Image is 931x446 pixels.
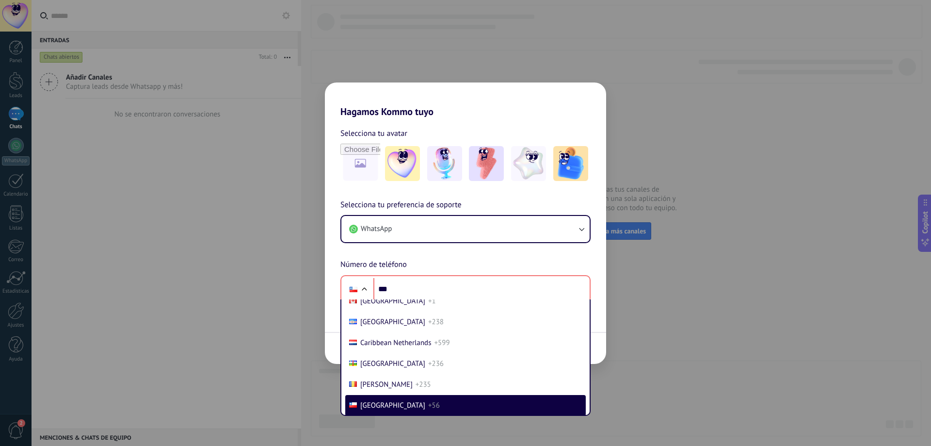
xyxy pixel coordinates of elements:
[360,297,425,306] span: [GEOGRAPHIC_DATA]
[360,338,431,347] span: Caribbean Netherlands
[469,146,504,181] img: -3.jpeg
[344,279,363,299] div: Chile: + 56
[360,401,425,410] span: [GEOGRAPHIC_DATA]
[361,224,392,234] span: WhatsApp
[434,338,449,347] span: +599
[553,146,588,181] img: -5.jpeg
[427,146,462,181] img: -2.jpeg
[511,146,546,181] img: -4.jpeg
[360,317,425,327] span: [GEOGRAPHIC_DATA]
[428,401,440,410] span: +56
[428,359,444,368] span: +236
[340,259,407,271] span: Número de teléfono
[385,146,420,181] img: -1.jpeg
[428,317,444,327] span: +238
[341,216,590,242] button: WhatsApp
[360,380,413,389] span: [PERSON_NAME]
[360,359,425,368] span: [GEOGRAPHIC_DATA]
[340,127,407,140] span: Selecciona tu avatar
[416,380,431,389] span: +235
[428,297,436,306] span: +1
[325,83,606,117] h2: Hagamos Kommo tuyo
[340,199,462,212] span: Selecciona tu preferencia de soporte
